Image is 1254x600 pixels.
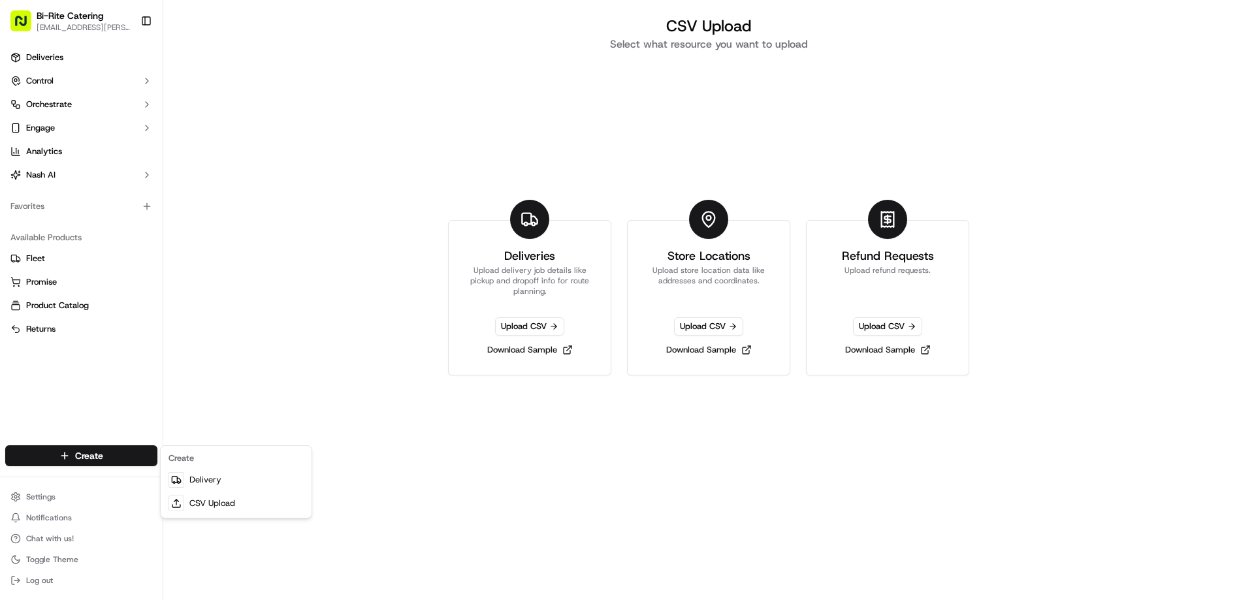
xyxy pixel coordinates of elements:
[26,575,53,586] span: Log out
[40,238,106,248] span: [PERSON_NAME]
[59,138,180,148] div: We're available if you need us!
[26,300,89,311] span: Product Catalog
[105,287,215,310] a: 💻API Documentation
[130,324,158,334] span: Pylon
[8,287,105,310] a: 📗Knowledge Base
[667,247,750,265] h3: Store Locations
[27,125,51,148] img: 1756434665150-4e636765-6d04-44f2-b13a-1d7bbed723a0
[26,169,56,181] span: Nash AI
[163,492,309,515] a: CSV Upload
[13,170,88,180] div: Past conversations
[40,202,106,213] span: [PERSON_NAME]
[26,533,74,544] span: Chat with us!
[92,323,158,334] a: Powered byPylon
[202,167,238,183] button: See all
[34,84,235,98] input: Got a question? Start typing here...
[504,247,555,265] h3: Deliveries
[26,253,45,264] span: Fleet
[26,146,62,157] span: Analytics
[26,492,56,502] span: Settings
[59,125,214,138] div: Start new chat
[110,293,121,304] div: 💻
[222,129,238,144] button: Start new chat
[661,341,757,359] a: Download Sample
[13,13,39,39] img: Nash
[13,52,238,73] p: Welcome 👋
[13,225,34,246] img: Joseph V.
[448,37,969,52] h2: Select what resource you want to upload
[163,449,309,468] div: Create
[108,238,113,248] span: •
[26,99,72,110] span: Orchestrate
[464,265,595,296] p: Upload delivery job details like pickup and dropoff info for route planning.
[5,196,157,217] div: Favorites
[643,265,774,296] p: Upload store location data like addresses and coordinates.
[853,317,922,336] span: Upload CSV
[116,202,142,213] span: [DATE]
[674,317,743,336] span: Upload CSV
[26,238,37,249] img: 1736555255976-a54dd68f-1ca7-489b-9aae-adbdc363a1c4
[26,554,78,565] span: Toggle Theme
[26,122,55,134] span: Engage
[26,52,63,63] span: Deliveries
[495,317,564,336] span: Upload CSV
[13,125,37,148] img: 1736555255976-a54dd68f-1ca7-489b-9aae-adbdc363a1c4
[26,323,56,335] span: Returns
[37,9,104,22] span: Bi-Rite Catering
[116,238,142,248] span: [DATE]
[26,75,54,87] span: Control
[840,341,936,359] a: Download Sample
[123,292,210,305] span: API Documentation
[844,265,931,296] p: Upload refund requests.
[482,341,578,359] a: Download Sample
[842,247,934,265] h3: Refund Requests
[26,292,100,305] span: Knowledge Base
[163,468,309,492] a: Delivery
[13,293,24,304] div: 📗
[75,449,103,462] span: Create
[26,276,57,288] span: Promise
[448,16,969,37] h1: CSV Upload
[37,22,130,33] span: [EMAIL_ADDRESS][PERSON_NAME][DOMAIN_NAME]
[26,513,72,523] span: Notifications
[13,190,34,211] img: Zach Benton
[108,202,113,213] span: •
[5,227,157,248] div: Available Products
